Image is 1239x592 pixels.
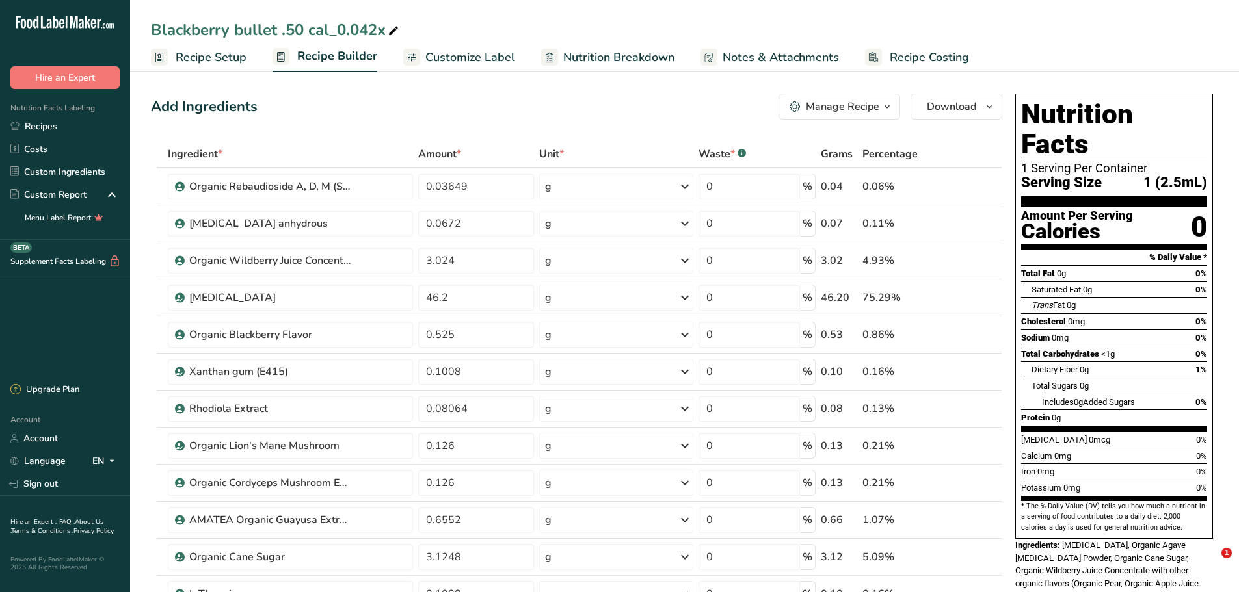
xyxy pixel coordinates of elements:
div: 0.11% [862,216,940,231]
span: 0% [1195,268,1207,278]
a: Privacy Policy [73,526,114,535]
div: 0.66 [821,512,858,528]
div: g [545,364,552,380]
span: 0% [1195,349,1207,359]
span: 0mg [1052,333,1069,342]
span: Total Fat [1021,268,1055,278]
a: Recipe Setup [151,43,246,72]
div: 1 Serving Per Container [1021,162,1207,175]
a: Terms & Conditions . [11,526,73,535]
div: 0.08 [821,401,858,417]
section: * The % Daily Value (DV) tells you how much a nutrient in a serving of food contributes to a dail... [1021,501,1207,533]
a: Nutrition Breakdown [541,43,674,72]
div: 75.29% [862,290,940,305]
div: 0.21% [862,475,940,491]
span: Notes & Attachments [723,49,839,66]
div: Organic Cordyceps Mushroom Extract [189,475,352,491]
span: 0g [1080,381,1089,391]
div: Organic Wildberry Juice Concentrate WOOF [189,253,352,268]
span: Saturated Fat [1032,285,1081,294]
div: 0.53 [821,327,858,342]
span: 0mg [1068,316,1085,326]
span: 0g [1057,268,1066,278]
span: Ingredients: [1015,540,1060,550]
span: 0mg [1037,467,1054,476]
span: Includes Added Sugars [1042,397,1135,407]
div: Waste [699,146,746,162]
span: Serving Size [1021,175,1102,191]
div: g [545,179,552,194]
a: About Us . [10,517,103,535]
div: g [545,512,552,528]
button: Manage Recipe [779,94,900,120]
iframe: Intercom live chat [1195,548,1226,579]
span: 0mcg [1089,435,1110,444]
i: Trans [1032,300,1053,310]
div: 0.13% [862,401,940,417]
div: Upgrade Plan [10,383,79,396]
span: Customize Label [425,49,515,66]
div: g [545,253,552,268]
button: Hire an Expert [10,66,120,89]
div: 0.10 [821,364,858,380]
span: 0g [1052,413,1061,422]
a: Notes & Attachments [700,43,839,72]
span: 0% [1195,333,1207,342]
div: Organic Blackberry Flavor [189,327,352,342]
div: Xanthan gum (E415) [189,364,352,380]
div: 3.02 [821,253,858,268]
div: 0.13 [821,475,858,491]
span: 0mg [1054,451,1071,461]
div: Blackberry bullet .50 cal_0.042x [151,18,401,42]
span: Recipe Builder [297,47,377,65]
div: Organic Lion's Mane Mushroom [189,438,352,454]
div: 0.13 [821,438,858,454]
span: Recipe Setup [176,49,246,66]
span: Fat [1032,300,1065,310]
span: Potassium [1021,483,1061,493]
span: 0% [1195,285,1207,294]
div: g [545,290,552,305]
a: Recipe Costing [865,43,969,72]
button: Download [911,94,1002,120]
div: Amount Per Serving [1021,210,1133,222]
h1: Nutrition Facts [1021,99,1207,159]
span: [MEDICAL_DATA] [1021,435,1087,444]
span: Percentage [862,146,918,162]
section: % Daily Value * [1021,250,1207,265]
div: g [545,401,552,417]
div: AMATEA Organic Guayusa Extract [189,512,352,528]
div: Organic Cane Sugar [189,549,352,565]
span: Dietary Fiber [1032,365,1078,374]
a: Recipe Builder [273,42,377,73]
div: g [545,438,552,454]
span: 1 [1221,548,1232,558]
span: Sodium [1021,333,1050,342]
div: 0.86% [862,327,940,342]
span: 0g [1083,285,1092,294]
div: Custom Report [10,188,87,201]
div: 0.06% [862,179,940,194]
div: Organic Rebaudioside A, D, M (Stevia Leaf Extract) [189,179,352,194]
span: 0g [1074,397,1083,407]
div: Rhodiola Extract [189,401,352,417]
span: 0% [1196,435,1207,444]
span: Grams [821,146,853,162]
div: [MEDICAL_DATA] [189,290,352,305]
div: 46.20 [821,290,858,305]
div: 0.21% [862,438,940,454]
div: Add Ingredients [151,96,258,118]
span: 0g [1080,365,1089,374]
div: Manage Recipe [806,99,879,114]
div: 0 [1191,210,1207,244]
span: Nutrition Breakdown [563,49,674,66]
div: 0.04 [821,179,858,194]
span: 0% [1195,397,1207,407]
span: 0% [1196,483,1207,493]
div: Powered By FoodLabelMaker © 2025 All Rights Reserved [10,556,120,571]
div: g [545,549,552,565]
span: 1% [1195,365,1207,374]
div: 0.07 [821,216,858,231]
div: g [545,475,552,491]
span: 0% [1196,451,1207,461]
